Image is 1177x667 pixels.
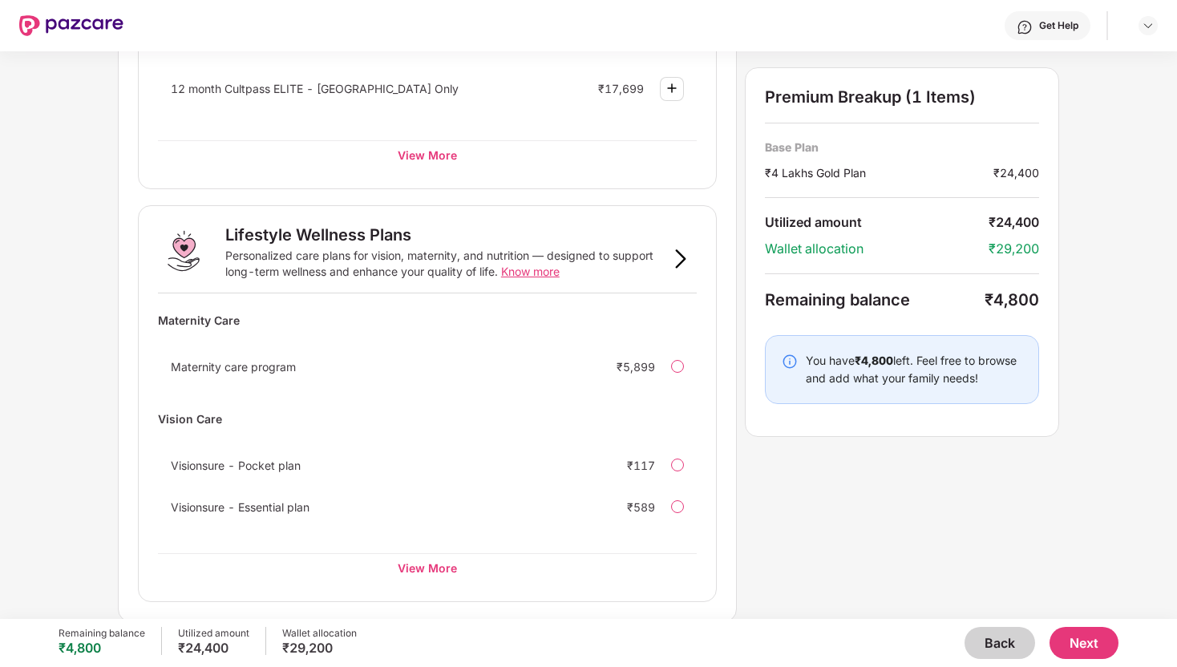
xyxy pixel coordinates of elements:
div: Personalized care plans for vision, maternity, and nutrition — designed to support long-term well... [225,248,665,280]
b: ₹4,800 [855,354,893,367]
div: Base Plan [765,139,1039,155]
div: Wallet allocation [282,627,357,640]
div: ₹589 [627,500,655,514]
img: Lifestyle Wellness Plans [158,225,209,277]
img: svg+xml;base64,PHN2ZyBpZD0iRHJvcGRvd24tMzJ4MzIiIHhtbG5zPSJodHRwOi8vd3d3LnczLm9yZy8yMDAwL3N2ZyIgd2... [1142,19,1155,32]
div: ₹24,400 [989,214,1039,231]
div: ₹29,200 [989,241,1039,257]
div: View More [158,140,697,169]
img: svg+xml;base64,PHN2ZyBpZD0iSW5mby0yMHgyMCIgeG1sbnM9Imh0dHA6Ly93d3cudzMub3JnLzIwMDAvc3ZnIiB3aWR0aD... [782,354,798,370]
div: ₹24,400 [993,164,1039,181]
span: 12 month Cultpass ELITE - [GEOGRAPHIC_DATA] Only [171,82,459,95]
div: ₹4,800 [59,640,145,656]
div: Remaining balance [765,290,985,309]
img: New Pazcare Logo [19,15,123,36]
span: Visionsure - Pocket plan [171,459,301,472]
div: You have left. Feel free to browse and add what your family needs! [806,352,1022,387]
div: Utilized amount [765,214,989,231]
div: Utilized amount [178,627,249,640]
span: Maternity care program [171,360,296,374]
div: ₹117 [627,459,655,472]
button: Next [1050,627,1118,659]
div: ₹4 Lakhs Gold Plan [765,164,993,181]
div: Maternity Care [158,306,697,334]
div: ₹24,400 [178,640,249,656]
span: Know more [501,265,560,278]
button: Back [965,627,1035,659]
div: Lifestyle Wellness Plans [225,225,411,245]
img: svg+xml;base64,PHN2ZyBpZD0iUGx1cy0zMngzMiIgeG1sbnM9Imh0dHA6Ly93d3cudzMub3JnLzIwMDAvc3ZnIiB3aWR0aD... [662,79,682,98]
div: Remaining balance [59,627,145,640]
div: Vision Care [158,405,697,433]
div: ₹5,899 [617,360,655,374]
div: View More [158,553,697,582]
div: Wallet allocation [765,241,989,257]
div: ₹29,200 [282,640,357,656]
div: Get Help [1039,19,1078,32]
div: ₹4,800 [985,290,1039,309]
img: svg+xml;base64,PHN2ZyBpZD0iSGVscC0zMngzMiIgeG1sbnM9Imh0dHA6Ly93d3cudzMub3JnLzIwMDAvc3ZnIiB3aWR0aD... [1017,19,1033,35]
span: Visionsure - Essential plan [171,500,309,514]
img: svg+xml;base64,PHN2ZyB3aWR0aD0iOSIgaGVpZ2h0PSIxNiIgdmlld0JveD0iMCAwIDkgMTYiIGZpbGw9Im5vbmUiIHhtbG... [671,249,690,269]
div: Premium Breakup (1 Items) [765,87,1039,107]
div: ₹17,699 [598,82,644,95]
